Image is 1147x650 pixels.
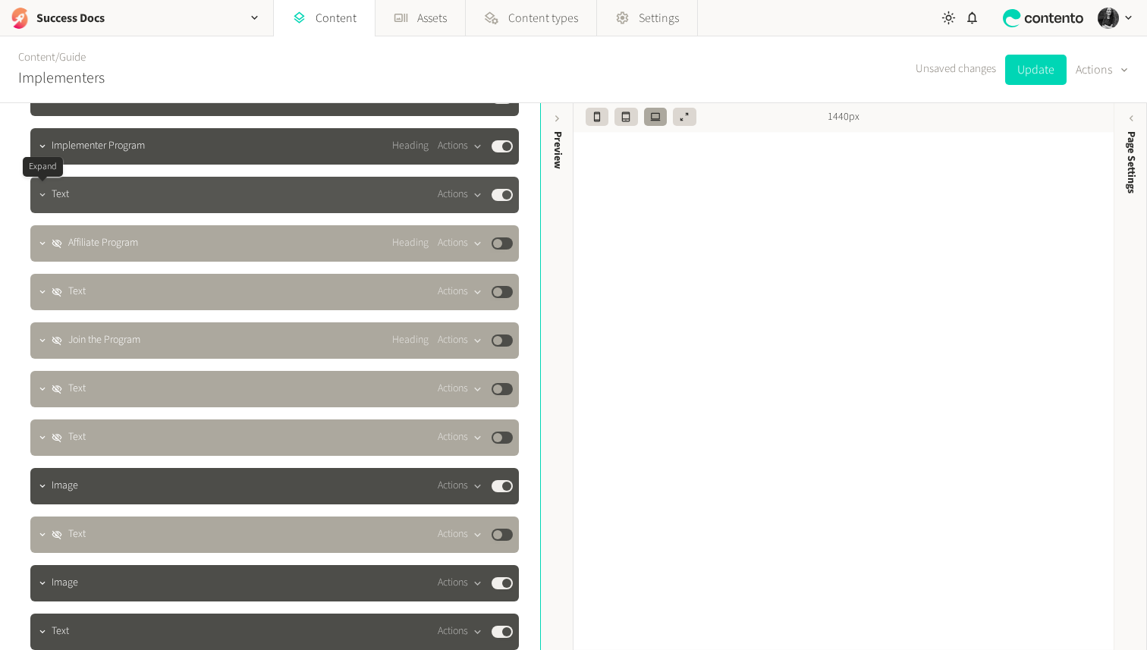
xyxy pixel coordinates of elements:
[438,283,482,301] button: Actions
[438,623,482,641] button: Actions
[438,429,482,447] button: Actions
[438,526,482,544] button: Actions
[438,380,482,398] button: Actions
[18,49,55,65] a: Content
[52,187,69,203] span: Text
[438,331,482,350] button: Actions
[1076,55,1129,85] button: Actions
[52,478,78,494] span: Image
[392,332,429,348] span: Heading
[1005,55,1067,85] button: Update
[36,9,105,27] h2: Success Docs
[438,137,482,155] button: Actions
[52,575,78,591] span: Image
[508,9,578,27] span: Content types
[1098,8,1119,29] img: Hollie Duncan
[1123,131,1139,193] span: Page Settings
[18,67,105,89] h2: Implementers
[916,61,996,78] span: Unsaved changes
[68,284,86,300] span: Text
[52,138,145,154] span: Implementer Program
[438,186,482,204] button: Actions
[68,526,86,542] span: Text
[438,574,482,592] button: Actions
[828,109,859,125] span: 1440px
[68,332,140,348] span: Join the Program
[438,477,482,495] button: Actions
[68,235,138,251] span: Affiliate Program
[438,234,482,253] button: Actions
[68,381,86,397] span: Text
[550,131,566,169] div: Preview
[392,138,429,154] span: Heading
[68,429,86,445] span: Text
[55,49,59,65] span: /
[639,9,679,27] span: Settings
[59,49,86,65] a: Guide
[52,623,69,639] span: Text
[392,235,429,251] span: Heading
[9,8,30,29] img: Success Docs
[23,157,63,177] div: Expand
